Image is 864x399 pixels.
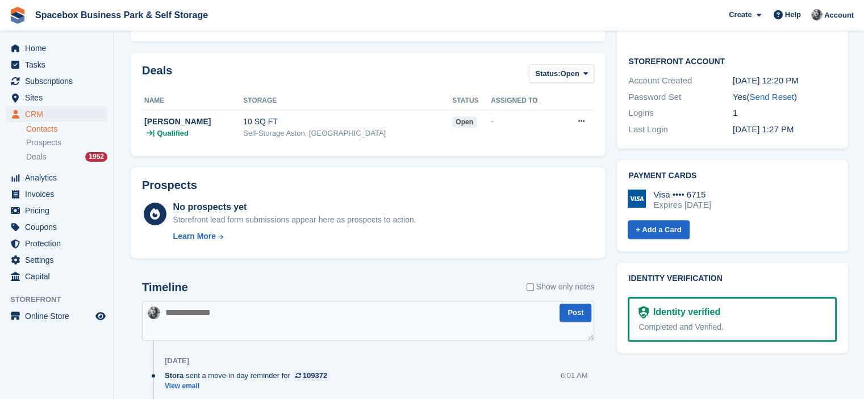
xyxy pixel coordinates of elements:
span: Account [824,10,854,21]
a: menu [6,236,107,251]
span: Capital [25,268,93,284]
span: Prospects [26,137,61,148]
a: Preview store [94,309,107,323]
a: menu [6,268,107,284]
img: SUDIPTA VIRMANI [148,306,160,319]
div: Self-Storage Aston, [GEOGRAPHIC_DATA] [243,128,452,139]
div: Last Login [628,123,733,136]
a: menu [6,73,107,89]
span: Sites [25,90,93,106]
span: Settings [25,252,93,268]
a: Deals 1952 [26,151,107,163]
span: Create [729,9,752,20]
div: Yes [733,91,837,104]
span: ( ) [746,92,796,102]
a: Learn More [173,230,416,242]
div: [DATE] [165,356,189,366]
span: Home [25,40,93,56]
a: menu [6,170,107,186]
div: Completed and Verified. [638,321,826,333]
a: Contacts [26,124,107,135]
div: 1 [733,107,837,120]
a: menu [6,57,107,73]
h2: Identity verification [628,274,837,283]
span: Subscriptions [25,73,93,89]
a: menu [6,252,107,268]
a: menu [6,186,107,202]
div: sent a move-in day reminder for [165,370,336,381]
h2: Deals [142,64,172,85]
span: Analytics [25,170,93,186]
div: Password Set [628,91,733,104]
img: Identity Verification Ready [638,306,648,318]
h2: Storefront Account [628,55,837,66]
span: Open [560,68,579,79]
a: + Add a Card [628,220,689,239]
div: 1952 [85,152,107,162]
time: 2025-09-21 12:27:32 UTC [733,124,794,134]
th: Name [142,92,243,110]
span: Protection [25,236,93,251]
a: Send Reset [749,92,794,102]
span: Deals [26,152,47,162]
th: Status [452,92,491,110]
img: stora-icon-8386f47178a22dfd0bd8f6a31ec36ba5ce8667c1dd55bd0f319d3a0aa187defe.svg [9,7,26,24]
button: Status: Open [529,64,594,83]
span: Pricing [25,203,93,219]
span: Qualified [157,128,189,139]
span: CRM [25,106,93,122]
span: Tasks [25,57,93,73]
img: SUDIPTA VIRMANI [811,9,823,20]
div: [PERSON_NAME] [144,116,243,128]
th: Assigned to [491,92,560,110]
span: Invoices [25,186,93,202]
button: Post [560,304,591,322]
a: menu [6,40,107,56]
div: Visa •••• 6715 [653,190,711,200]
div: Storefront lead form submissions appear here as prospects to action. [173,214,416,226]
span: Coupons [25,219,93,235]
img: Visa Logo [628,190,646,208]
div: No prospects yet [173,200,416,214]
a: 109372 [293,370,330,381]
div: 6:01 AM [561,370,588,381]
div: - [491,116,560,127]
div: 10 SQ FT [243,116,452,128]
div: Identity verified [649,305,720,319]
th: Storage [243,92,452,110]
label: Show only notes [527,281,595,293]
span: Help [785,9,801,20]
div: Expires [DATE] [653,200,711,210]
span: open [452,116,477,128]
a: Spacebox Business Park & Self Storage [31,6,212,24]
a: menu [6,308,107,324]
span: | [153,128,155,139]
span: Storefront [10,294,113,305]
span: Online Store [25,308,93,324]
a: menu [6,219,107,235]
a: menu [6,203,107,219]
div: [DATE] 12:20 PM [733,74,837,87]
span: Status: [535,68,560,79]
div: Learn More [173,230,216,242]
div: 109372 [303,370,327,381]
a: menu [6,106,107,122]
a: menu [6,90,107,106]
h2: Payment cards [628,171,837,180]
h2: Prospects [142,179,197,192]
span: Stora [165,370,183,381]
a: View email [165,381,336,391]
input: Show only notes [527,281,534,293]
div: Account Created [628,74,733,87]
h2: Timeline [142,281,188,294]
div: Logins [628,107,733,120]
a: Prospects [26,137,107,149]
